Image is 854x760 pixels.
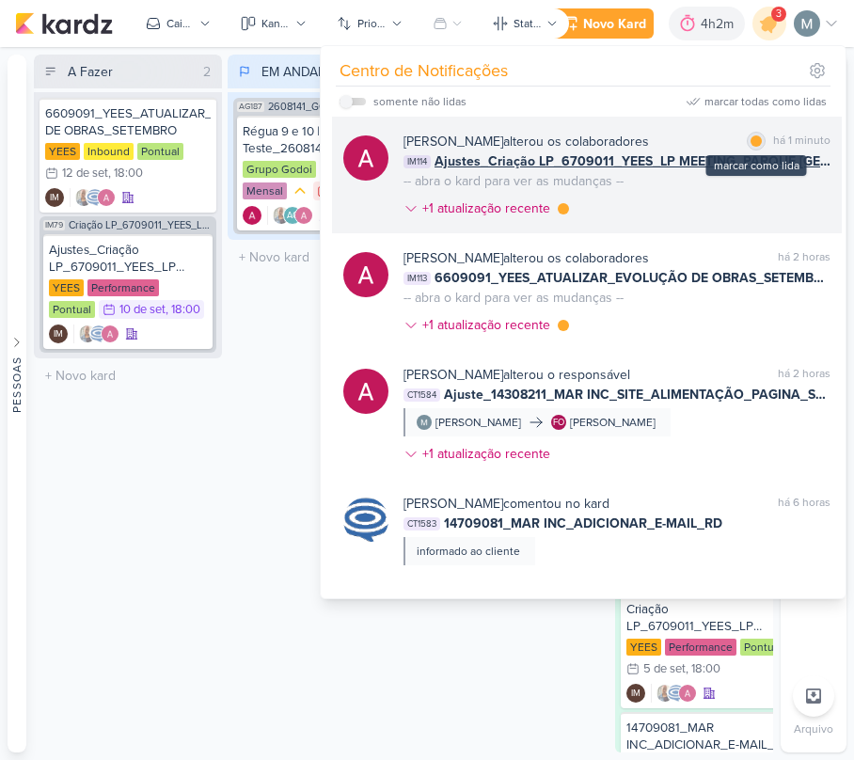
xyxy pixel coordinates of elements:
div: Aline Gimenez Graciano [283,206,302,225]
img: Alessandra Gomes [243,206,261,225]
b: [PERSON_NAME] [403,367,503,383]
img: Mariana Amorim [417,415,432,430]
div: há 2 horas [778,365,830,385]
p: Arquivo [794,720,833,737]
div: Mensal [243,182,287,199]
div: [PERSON_NAME] [435,414,521,431]
div: Colaboradores: Iara Santos, Caroline Traven De Andrade, Alessandra Gomes [70,188,116,207]
div: 14709081_MAR INC_ADICIONAR_E-MAIL_RD [626,720,792,753]
img: Caroline Traven De Andrade [89,325,108,343]
div: informado ao cliente [417,543,520,560]
img: kardz.app [15,12,113,35]
div: 4h2m [701,14,739,34]
input: + Novo kard [38,362,218,389]
div: somente não lidas [373,93,467,110]
img: Alessandra Gomes [343,135,388,181]
div: +1 atualização recente [422,315,554,335]
span: Ajustes_Criação LP_6709011_YEES_LP MEETING_PARQUE [GEOGRAPHIC_DATA] [435,151,830,171]
div: YEES [49,279,84,296]
div: Performance [87,279,159,296]
span: 3 [776,7,782,22]
img: Alessandra Gomes [97,188,116,207]
span: Ajuste_14308211_MAR INC_SITE_ALIMENTAÇÃO_PAGINA_SUBLIME_JARDINS [444,385,830,404]
div: comentou no kard [403,494,609,514]
div: , 18:00 [166,304,200,316]
button: Pessoas [8,55,26,752]
span: IM113 [403,272,431,285]
span: IM79 [43,220,65,230]
p: AG [287,212,299,221]
div: alterou os colaboradores [403,248,649,268]
button: Novo Kard [549,8,654,39]
div: 2 [196,62,218,82]
p: IM [54,330,63,340]
img: Iara Santos [272,206,291,225]
div: Pontual [137,143,183,160]
img: Alessandra Gomes [101,325,119,343]
div: alterou o responsável [403,365,630,385]
span: CT1583 [403,517,440,530]
div: -- abra o kard para ver as mudanças -- [403,171,624,191]
div: Performance [665,639,736,656]
div: Isabella Machado Guimarães [626,684,645,703]
div: marcar como lida [706,155,807,176]
p: FO [553,419,564,428]
img: Alessandra Gomes [343,252,388,297]
div: 6609091_YEES_ATUALIZAR_EVOLUÇÃO DE OBRAS_SETEMBRO [45,105,211,139]
span: CT1584 [403,388,440,402]
p: IM [631,689,640,699]
div: Criador(a): Alessandra Gomes [243,206,261,225]
div: Criador(a): Isabella Machado Guimarães [45,188,64,207]
span: 14709081_MAR INC_ADICIONAR_E-MAIL_RD [444,514,722,533]
div: Colaboradores: Iara Santos, Caroline Traven De Andrade, Alessandra Gomes [73,325,119,343]
div: há 6 horas [778,494,830,514]
div: Isabella Machado Guimarães [45,188,64,207]
div: Pessoas [8,356,25,413]
div: Pontual [49,301,95,318]
img: Mariana Amorim [794,10,820,37]
div: , 18:00 [108,167,143,180]
p: IM [50,194,59,203]
div: YEES [626,639,661,656]
img: Caroline Traven De Andrade [343,498,388,543]
span: Criação LP_6709011_YEES_LP MEETING_PARQUE BUENA VISTA [69,220,213,230]
div: Criador(a): Isabella Machado Guimarães [49,325,68,343]
img: Alessandra Gomes [294,206,313,225]
img: Alessandra Gomes [678,684,697,703]
div: alterou os colaboradores [403,132,649,151]
div: marcar todas como lidas [704,93,827,110]
div: Inbound [84,143,134,160]
div: 12 de set [62,167,108,180]
div: Pontual [740,639,786,656]
b: [PERSON_NAME] [403,250,503,266]
img: Caroline Traven De Andrade [667,684,686,703]
input: + Novo kard [231,244,412,271]
div: Colaboradores: Iara Santos, Caroline Traven De Andrade, Alessandra Gomes [651,684,697,703]
div: Grupo Godoi [243,161,316,178]
b: [PERSON_NAME] [403,134,503,150]
div: Colaboradores: Iara Santos, Aline Gimenez Graciano, Alessandra Gomes [267,206,313,225]
div: Criador(a): Isabella Machado Guimarães [626,684,645,703]
img: Alessandra Gomes [343,369,388,414]
div: Novo Kard [583,14,646,34]
div: há 2 horas [778,248,830,268]
div: Fabio Oliveira [551,415,566,430]
div: +1 atualização recente [422,444,554,464]
div: Prioridade Média [291,182,309,200]
img: Caroline Traven De Andrade [86,188,104,207]
div: , 18:00 [686,663,720,675]
div: Isabella Machado Guimarães [49,325,68,343]
div: Centro de Notificações [340,58,508,84]
img: Iara Santos [78,325,97,343]
img: Iara Santos [656,684,674,703]
span: 2608141_GODOI_EMAIL MARKETING_SETEMBRO [268,102,406,112]
div: Ajustes_Criação LP_6709011_YEES_LP MEETING_PARQUE BUENA VISTA [49,242,207,276]
div: -- abra o kard para ver as mudanças -- [403,288,624,308]
span: 6609091_YEES_ATUALIZAR_EVOLUÇÃO DE OBRAS_SETEMBRO [435,268,830,288]
span: AG187 [237,102,264,112]
img: Iara Santos [74,188,93,207]
div: [PERSON_NAME] [570,414,656,431]
b: [PERSON_NAME] [403,496,503,512]
div: YEES [45,143,80,160]
div: há 1 minuto [773,132,830,151]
